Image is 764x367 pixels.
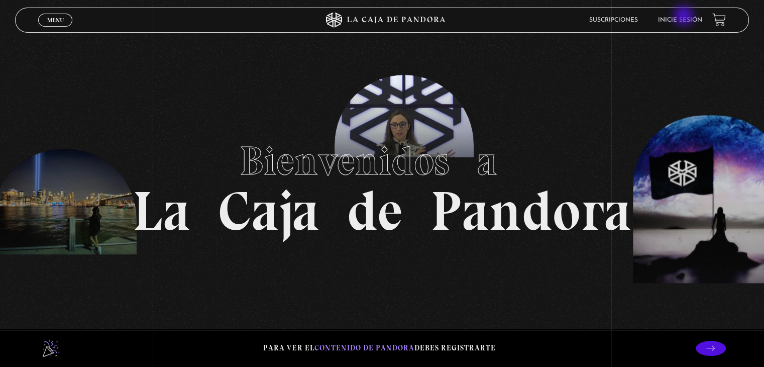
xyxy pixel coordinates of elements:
span: Bienvenidos a [240,137,525,185]
p: Para ver el debes registrarte [263,341,496,355]
span: Cerrar [44,25,67,32]
a: View your shopping cart [712,13,726,27]
span: Menu [47,17,64,23]
span: contenido de Pandora [314,343,414,352]
a: Suscripciones [589,17,638,23]
a: Inicie sesión [658,17,702,23]
h1: La Caja de Pandora [133,128,631,239]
